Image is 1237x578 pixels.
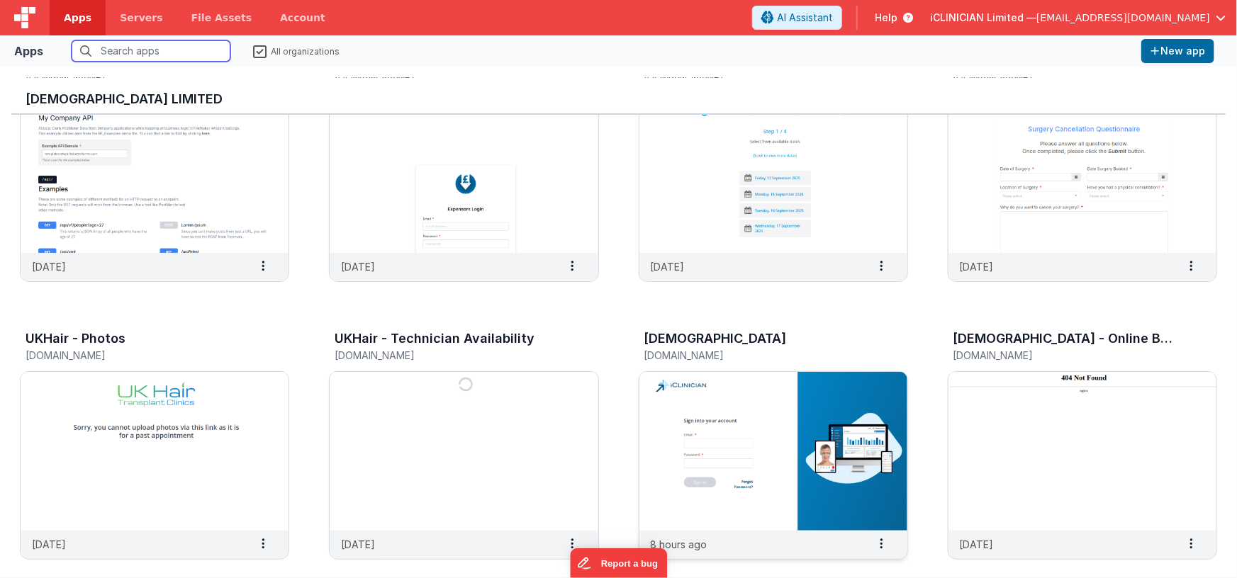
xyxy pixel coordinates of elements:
[752,6,842,30] button: AI Assistant
[960,259,994,274] p: [DATE]
[64,11,91,25] span: Apps
[875,11,897,25] span: Help
[26,331,125,346] h3: UKHair - Photos
[72,40,230,62] input: Search apps
[1141,39,1214,63] button: New app
[930,11,1226,25] button: iCLINICIAN Limited — [EMAIL_ADDRESS][DOMAIN_NAME]
[651,259,685,274] p: [DATE]
[644,331,787,346] h3: [DEMOGRAPHIC_DATA]
[953,350,1182,361] h5: [DOMAIN_NAME]
[953,331,1177,346] h3: [DEMOGRAPHIC_DATA] - Online Bookings
[335,350,563,361] h5: [DOMAIN_NAME]
[1036,11,1210,25] span: [EMAIL_ADDRESS][DOMAIN_NAME]
[570,548,667,578] iframe: Marker.io feedback button
[32,537,66,552] p: [DATE]
[191,11,252,25] span: File Assets
[644,350,873,361] h5: [DOMAIN_NAME]
[341,259,375,274] p: [DATE]
[651,537,707,552] p: 8 hours ago
[26,350,254,361] h5: [DOMAIN_NAME]
[960,537,994,552] p: [DATE]
[777,11,833,25] span: AI Assistant
[120,11,162,25] span: Servers
[14,42,43,59] div: Apps
[26,92,1211,106] h3: [DEMOGRAPHIC_DATA] Limited
[341,537,375,552] p: [DATE]
[335,331,534,346] h3: UKHair - Technician Availability
[253,44,340,57] label: All organizations
[930,11,1036,25] span: iCLINICIAN Limited —
[32,259,66,274] p: [DATE]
